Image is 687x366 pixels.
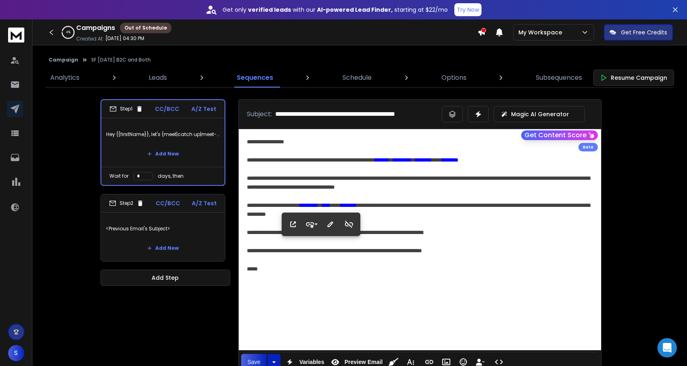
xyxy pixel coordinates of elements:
p: Magic AI Generator [511,110,569,118]
p: A/Z Test [192,199,217,207]
li: Step2CC/BCCA/Z Test<Previous Email's Subject>Add New [101,194,225,262]
button: S [8,345,24,361]
p: <Previous Email's Subject> [106,217,220,240]
li: Step1CC/BCCA/Z TestHey {{firstName}}, let's {meet|catch up|meet-up}?Add NewWait fordays, then [101,99,225,186]
p: [DATE] 04:30 PM [105,35,144,42]
button: Get Free Credits [604,24,673,40]
button: Get Content Score [521,130,598,140]
img: logo [8,28,24,43]
p: Wait for [109,173,128,179]
h1: Campaigns [76,23,115,33]
div: Out of Schedule [120,23,171,33]
button: Add New [141,240,185,256]
p: Analytics [50,73,79,83]
button: Edit Link [323,216,338,232]
button: Try Now [454,3,482,16]
p: days, then [158,173,184,179]
p: CC/BCC [156,199,180,207]
a: Sequences [232,68,278,87]
button: Magic AI Generator [494,106,585,122]
span: Variables [297,359,326,366]
p: SF [DATE] B2C and Both [91,57,151,63]
button: Open Link [285,216,301,232]
div: Step 1 [109,105,143,113]
a: Subsequences [531,68,587,87]
a: Schedule [338,68,377,87]
p: CC/BCC [155,105,179,113]
p: 4 % [66,30,71,35]
p: Subsequences [536,73,582,83]
button: Resume Campaign [593,70,674,86]
div: Open Intercom Messenger [657,338,677,357]
button: Campaign [49,57,78,63]
p: Sequences [237,73,273,83]
p: Hey {{firstName}}, let's {meet|catch up|meet-up}? [106,123,220,146]
button: Style [304,216,319,232]
p: Get only with our starting at $22/mo [223,6,448,14]
div: Beta [578,143,598,151]
p: Subject: [247,109,272,119]
button: Unlink [341,216,357,232]
p: Options [441,73,467,83]
a: Analytics [45,68,84,87]
a: Leads [144,68,172,87]
p: Try Now [457,6,479,14]
button: Add Step [101,270,230,286]
p: Get Free Credits [621,28,667,36]
p: My Workspace [518,28,565,36]
p: Leads [149,73,167,83]
p: Schedule [342,73,372,83]
div: Step 2 [109,200,144,207]
a: Options [437,68,471,87]
p: Created At: [76,36,104,42]
p: A/Z Test [191,105,216,113]
strong: verified leads [248,6,291,14]
span: Preview Email [343,359,384,366]
strong: AI-powered Lead Finder, [317,6,393,14]
button: Add New [141,146,185,162]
